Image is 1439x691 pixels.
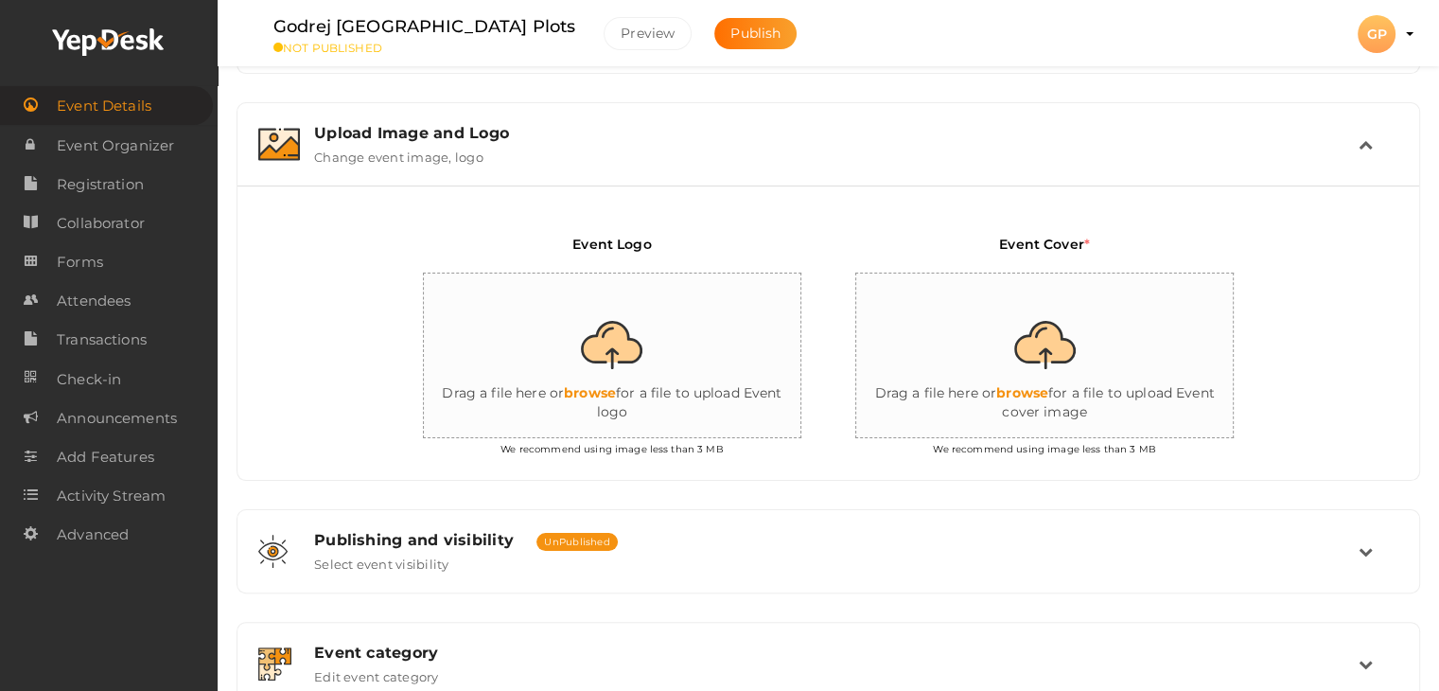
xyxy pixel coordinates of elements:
[258,535,288,568] img: shared-vision.svg
[1358,26,1395,43] profile-pic: GP
[258,128,300,161] img: image.svg
[314,142,483,165] label: Change event image, logo
[314,531,514,549] span: Publishing and visibility
[57,361,121,399] span: Check-in
[57,399,177,437] span: Announcements
[247,151,1410,168] a: Upload Image and Logo Change event image, logo
[1352,14,1401,54] button: GP
[572,235,651,268] label: Event Logo
[258,647,291,681] img: category.svg
[604,17,692,50] button: Preview
[57,438,154,476] span: Add Features
[536,533,618,551] span: UnPublished
[410,438,814,456] p: We recommend using image less than 3 MB
[314,549,449,572] label: Select event visibility
[314,124,1359,142] div: Upload Image and Logo
[1358,15,1395,53] div: GP
[730,25,781,42] span: Publish
[57,166,144,204] span: Registration
[57,516,129,554] span: Advanced
[57,87,151,125] span: Event Details
[57,243,103,281] span: Forms
[714,18,797,49] button: Publish
[999,235,1090,268] label: Event Cover
[314,662,439,684] label: Edit event category
[273,41,575,55] small: NOT PUBLISHED
[57,282,131,320] span: Attendees
[57,477,166,515] span: Activity Stream
[247,558,1410,576] a: Publishing and visibility UnPublished Select event visibility
[843,438,1247,456] p: We recommend using image less than 3 MB
[314,644,1359,662] div: Event category
[247,670,1410,688] a: Event category Edit event category
[57,204,145,242] span: Collaborator
[57,321,147,359] span: Transactions
[273,13,575,41] label: Godrej [GEOGRAPHIC_DATA] Plots
[57,127,174,165] span: Event Organizer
